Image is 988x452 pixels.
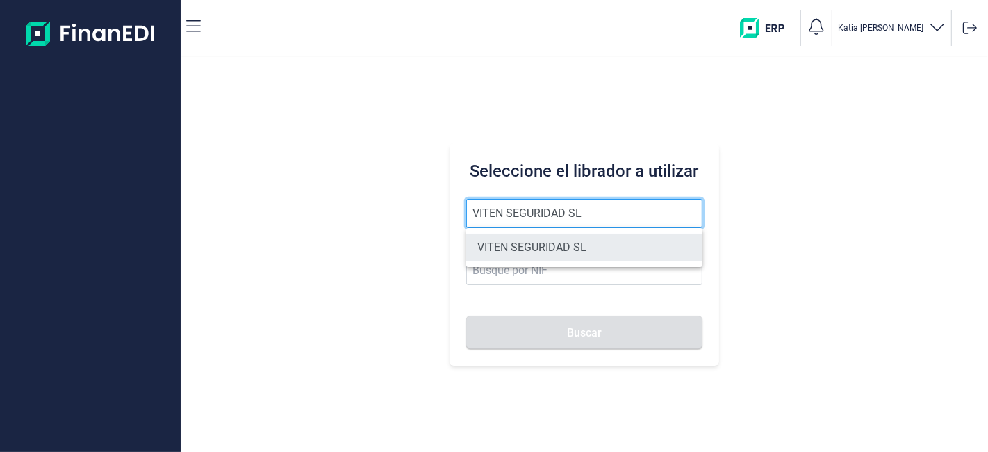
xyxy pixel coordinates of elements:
[26,11,156,56] img: Logo de aplicación
[466,199,702,228] input: Seleccione la razón social
[838,22,923,33] p: Katia [PERSON_NAME]
[466,316,702,349] button: Buscar
[466,234,702,261] li: VITEN SEGURIDAD SL
[466,160,702,182] h3: Seleccione el librador a utilizar
[567,328,602,338] span: Buscar
[838,18,946,38] button: Katia [PERSON_NAME]
[740,18,795,38] img: erp
[466,256,702,285] input: Busque por NIF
